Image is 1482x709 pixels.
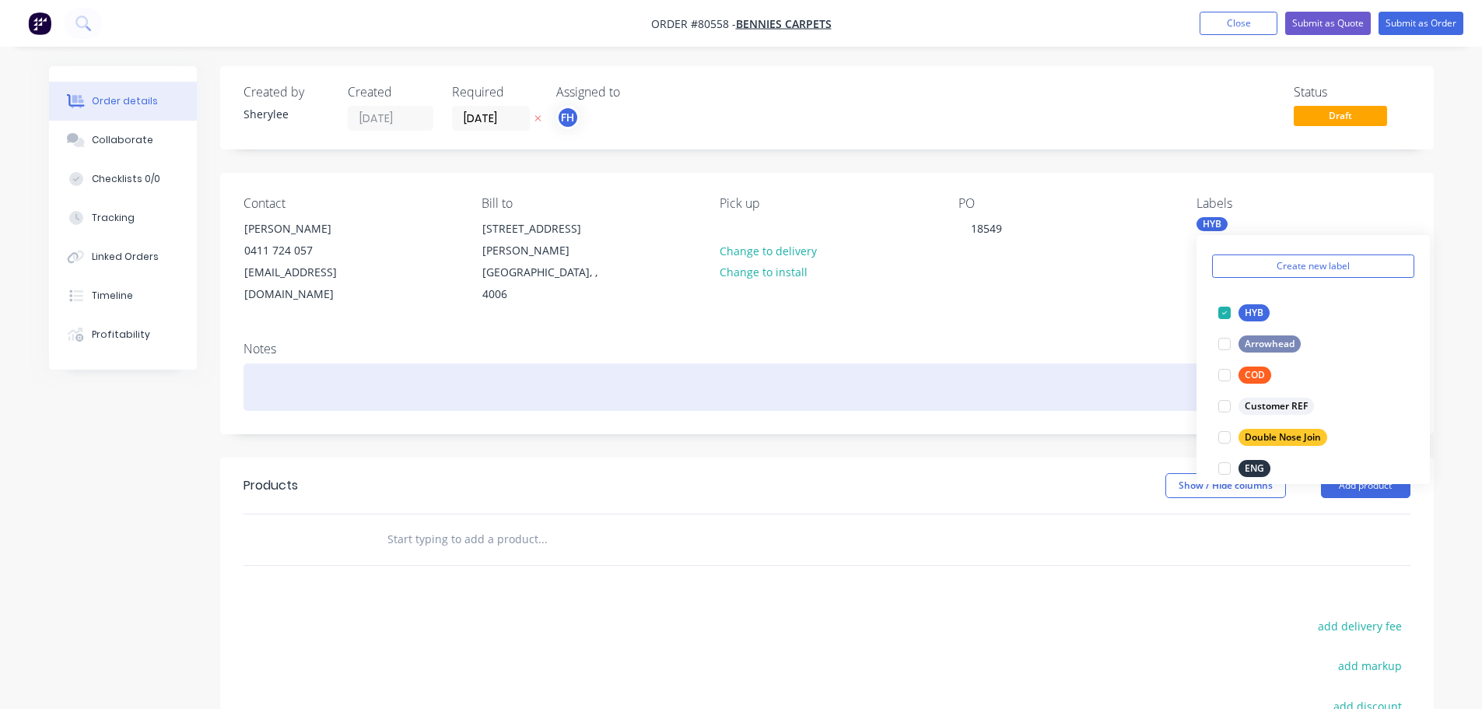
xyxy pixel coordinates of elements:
[1212,395,1320,417] button: Customer REF
[1379,12,1463,35] button: Submit as Order
[711,240,825,261] button: Change to delivery
[1239,335,1301,353] div: Arrowhead
[482,240,611,305] div: [PERSON_NAME][GEOGRAPHIC_DATA], , 4006
[243,196,457,211] div: Contact
[49,198,197,237] button: Tracking
[1212,302,1276,324] button: HYB
[28,12,51,35] img: Factory
[1310,616,1410,637] button: add delivery fee
[482,218,611,240] div: [STREET_ADDRESS]
[556,85,712,100] div: Assigned to
[482,196,695,211] div: Bill to
[244,240,373,261] div: 0411 724 057
[1165,473,1286,498] button: Show / Hide columns
[1196,196,1410,211] div: Labels
[92,94,158,108] div: Order details
[958,196,1172,211] div: PO
[469,217,625,306] div: [STREET_ADDRESS][PERSON_NAME][GEOGRAPHIC_DATA], , 4006
[92,172,160,186] div: Checklists 0/0
[1212,458,1277,479] button: ENG
[49,82,197,121] button: Order details
[1212,254,1414,278] button: Create new label
[1330,655,1410,676] button: add markup
[1196,217,1228,231] div: HYB
[736,16,832,31] a: Bennies Carpets
[958,217,1014,240] div: 18549
[49,121,197,160] button: Collaborate
[243,85,329,100] div: Created by
[556,106,580,129] button: FH
[452,85,538,100] div: Required
[720,196,933,211] div: Pick up
[1200,12,1277,35] button: Close
[1239,398,1314,415] div: Customer REF
[348,85,433,100] div: Created
[651,16,736,31] span: Order #80558 -
[92,133,153,147] div: Collaborate
[1294,85,1410,100] div: Status
[49,237,197,276] button: Linked Orders
[1212,364,1277,386] button: COD
[1212,426,1333,448] button: Double Nose Join
[243,476,298,495] div: Products
[1239,367,1271,384] div: COD
[49,315,197,354] button: Profitability
[231,217,387,306] div: [PERSON_NAME]0411 724 057[EMAIL_ADDRESS][DOMAIN_NAME]
[1285,12,1371,35] button: Submit as Quote
[92,250,159,264] div: Linked Orders
[1321,473,1410,498] button: Add product
[49,276,197,315] button: Timeline
[387,524,698,555] input: Start typing to add a product...
[1239,460,1270,477] div: ENG
[243,342,1410,356] div: Notes
[243,106,329,122] div: Sherylee
[92,328,150,342] div: Profitability
[1212,333,1307,355] button: Arrowhead
[1239,304,1270,321] div: HYB
[1294,106,1387,125] span: Draft
[92,211,135,225] div: Tracking
[711,261,815,283] button: Change to install
[49,160,197,198] button: Checklists 0/0
[244,261,373,305] div: [EMAIL_ADDRESS][DOMAIN_NAME]
[1239,429,1327,446] div: Double Nose Join
[244,218,373,240] div: [PERSON_NAME]
[92,289,133,303] div: Timeline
